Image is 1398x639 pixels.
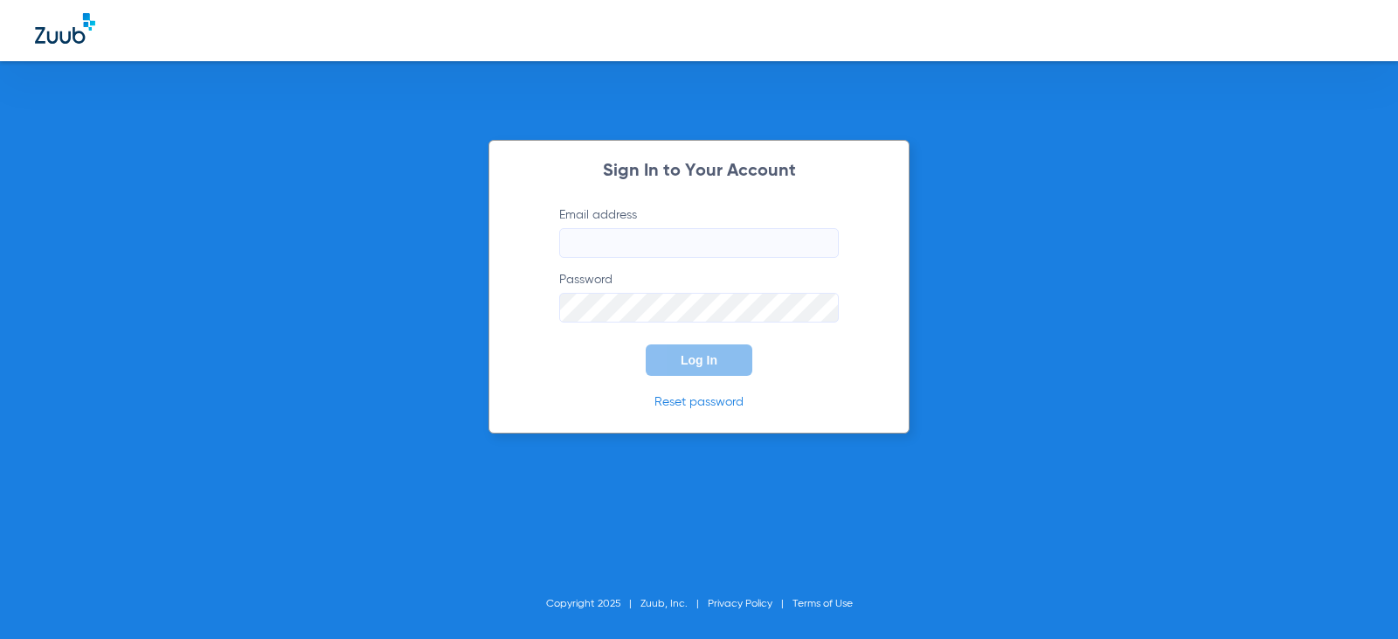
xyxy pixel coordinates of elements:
[559,271,839,323] label: Password
[646,344,752,376] button: Log In
[708,599,772,609] a: Privacy Policy
[792,599,853,609] a: Terms of Use
[681,353,717,367] span: Log In
[546,595,640,613] li: Copyright 2025
[640,595,708,613] li: Zuub, Inc.
[533,163,865,180] h2: Sign In to Your Account
[654,396,744,408] a: Reset password
[559,293,839,323] input: Password
[35,13,95,44] img: Zuub Logo
[559,228,839,258] input: Email address
[559,206,839,258] label: Email address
